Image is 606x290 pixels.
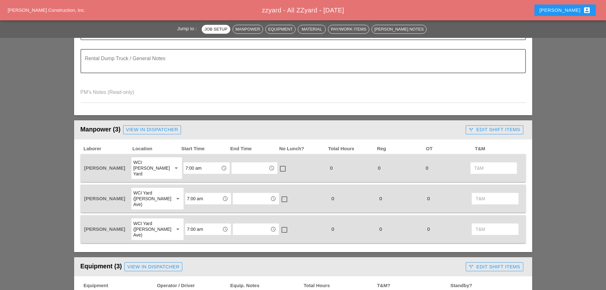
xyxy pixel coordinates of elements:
textarea: PM's Notes (Read-only) [80,87,526,103]
input: T&M [476,224,514,234]
i: access_time [269,165,275,171]
span: 0 [425,226,432,232]
a: [PERSON_NAME] Construction, Inc. [8,7,85,13]
i: arrow_drop_down [172,164,180,172]
span: 0 [423,165,431,171]
div: WCI Yard ([PERSON_NAME] Ave) [133,190,169,207]
span: Operator / Driver [156,282,230,289]
button: Edit Shift Items [466,125,523,134]
span: Total Hours [303,282,377,289]
div: Equipment [268,26,293,32]
button: Material [298,25,326,34]
div: [PERSON_NAME] [540,6,591,14]
i: arrow_drop_down [174,195,182,202]
i: access_time [270,196,276,202]
div: Manpower (3) [80,124,463,136]
a: View in Dispatcher [123,125,181,134]
div: Pay/Work Items [331,26,366,32]
div: WCI Yard ([PERSON_NAME] Ave) [133,221,169,238]
i: access_time [270,226,276,232]
div: Job Setup [205,26,227,32]
textarea: Rental Dump Truck / General Notes [85,57,516,73]
span: [PERSON_NAME] [84,226,125,232]
span: Jump to : [177,26,199,31]
i: call_split [469,127,474,132]
span: No Lunch? [279,145,328,152]
div: View in Dispatcher [126,126,178,133]
i: access_time [221,165,227,171]
div: Equipment (3) [80,260,463,273]
span: T&M? [376,282,450,289]
i: access_time [222,196,228,202]
div: Edit Shift Items [469,126,520,133]
span: 0 [329,226,337,232]
span: 0 [375,165,383,171]
span: Total Hours [327,145,376,152]
span: Location [132,145,181,152]
span: Laborer [83,145,132,152]
button: Edit Shift Items [466,262,523,271]
button: Equipment [265,25,296,34]
button: [PERSON_NAME] [534,4,596,16]
span: [PERSON_NAME] [84,196,125,201]
span: Equipment [83,282,157,289]
div: Edit Shift Items [469,263,520,271]
span: 0 [329,196,337,201]
span: End Time [230,145,279,152]
span: Start Time [181,145,230,152]
span: T&M [474,145,523,152]
i: call_split [469,264,474,269]
i: access_time [222,226,228,232]
div: Manpower [235,26,260,32]
span: 0 [327,165,335,171]
input: T&M [476,194,514,204]
div: WCI [PERSON_NAME] Yard [133,159,167,177]
i: account_box [583,6,591,14]
button: Manpower [233,25,263,34]
button: [PERSON_NAME] Notes [372,25,427,34]
input: T&M [474,163,513,173]
span: OT [425,145,474,152]
span: Standby? [450,282,523,289]
i: arrow_drop_down [174,225,182,233]
span: zzyard - All ZZyard - [DATE] [262,7,344,14]
button: Job Setup [202,25,230,34]
span: 0 [377,226,384,232]
a: View in Dispatcher [124,262,182,271]
button: Pay/Work Items [328,25,369,34]
div: Material [301,26,323,32]
span: 0 [377,196,384,201]
span: Reg [376,145,425,152]
span: [PERSON_NAME] [84,165,125,171]
div: [PERSON_NAME] Notes [374,26,424,32]
span: 0 [425,196,432,201]
div: View in Dispatcher [127,263,179,271]
span: Equip. Notes [230,282,303,289]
